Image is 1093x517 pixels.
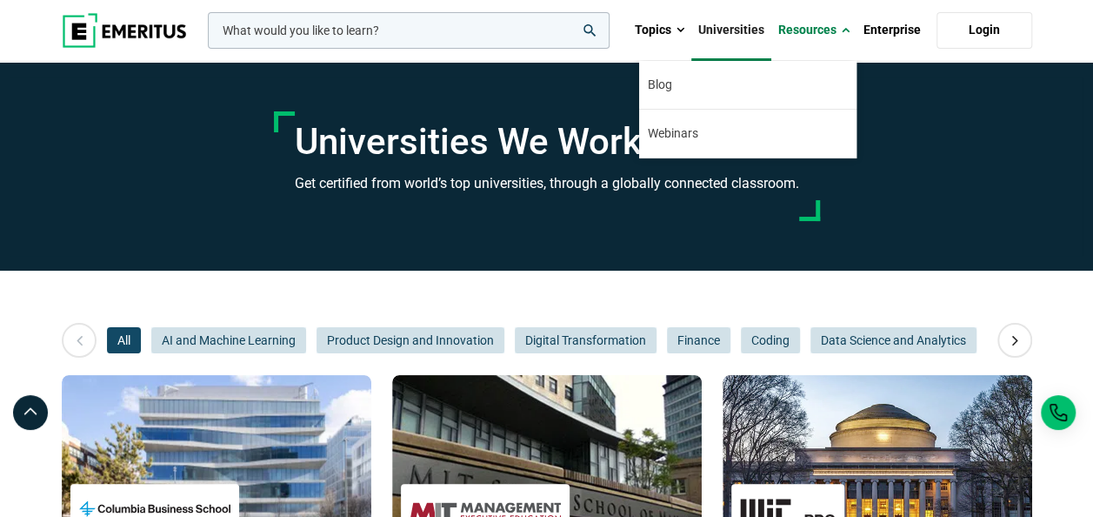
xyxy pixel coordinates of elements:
[295,120,799,164] h1: Universities We Work With
[936,12,1032,49] a: Login
[639,110,856,158] a: Webinars
[151,327,306,353] button: AI and Machine Learning
[515,327,656,353] button: Digital Transformation
[317,327,504,353] button: Product Design and Innovation
[295,172,799,195] h3: Get certified from world’s top universities, through a globally connected classroom.
[810,327,976,353] button: Data Science and Analytics
[741,327,800,353] button: Coding
[107,327,141,353] button: All
[639,61,856,109] a: Blog
[208,12,610,49] input: woocommerce-product-search-field-0
[667,327,730,353] button: Finance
